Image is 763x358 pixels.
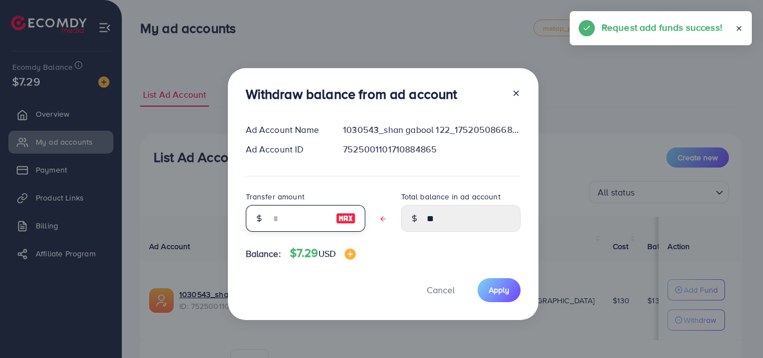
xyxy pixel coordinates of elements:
[290,246,356,260] h4: $7.29
[246,191,304,202] label: Transfer amount
[334,143,529,156] div: 7525001101710884865
[246,86,457,102] h3: Withdraw balance from ad account
[246,247,281,260] span: Balance:
[401,191,500,202] label: Total balance in ad account
[716,308,755,350] iframe: Chat
[318,247,336,260] span: USD
[237,123,335,136] div: Ad Account Name
[345,249,356,260] img: image
[336,212,356,225] img: image
[237,143,335,156] div: Ad Account ID
[602,20,722,35] h5: Request add funds success!
[489,284,509,295] span: Apply
[478,278,521,302] button: Apply
[334,123,529,136] div: 1030543_shan gabool 122_1752050866845
[427,284,455,296] span: Cancel
[413,278,469,302] button: Cancel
